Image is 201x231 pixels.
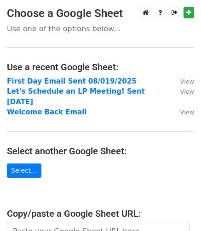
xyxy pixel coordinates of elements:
a: Let's Schedule an LP Meeting! Sent [DATE] [7,87,145,106]
a: Welcome Back Email [7,108,86,116]
small: View [180,109,194,116]
small: View [180,88,194,95]
a: View [171,87,194,96]
h3: Choose a Google Sheet [7,7,194,20]
h4: Select another Google Sheet: [7,146,194,157]
small: View [180,78,194,85]
h4: Copy/paste a Google Sheet URL: [7,208,194,219]
p: Use one of the options below... [7,24,194,34]
a: First Day Email Sent 08/019/2025 [7,77,137,85]
a: View [171,77,194,85]
a: Select... [7,163,41,178]
h4: Use a recent Google Sheet: [7,62,194,73]
a: View [171,108,194,116]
